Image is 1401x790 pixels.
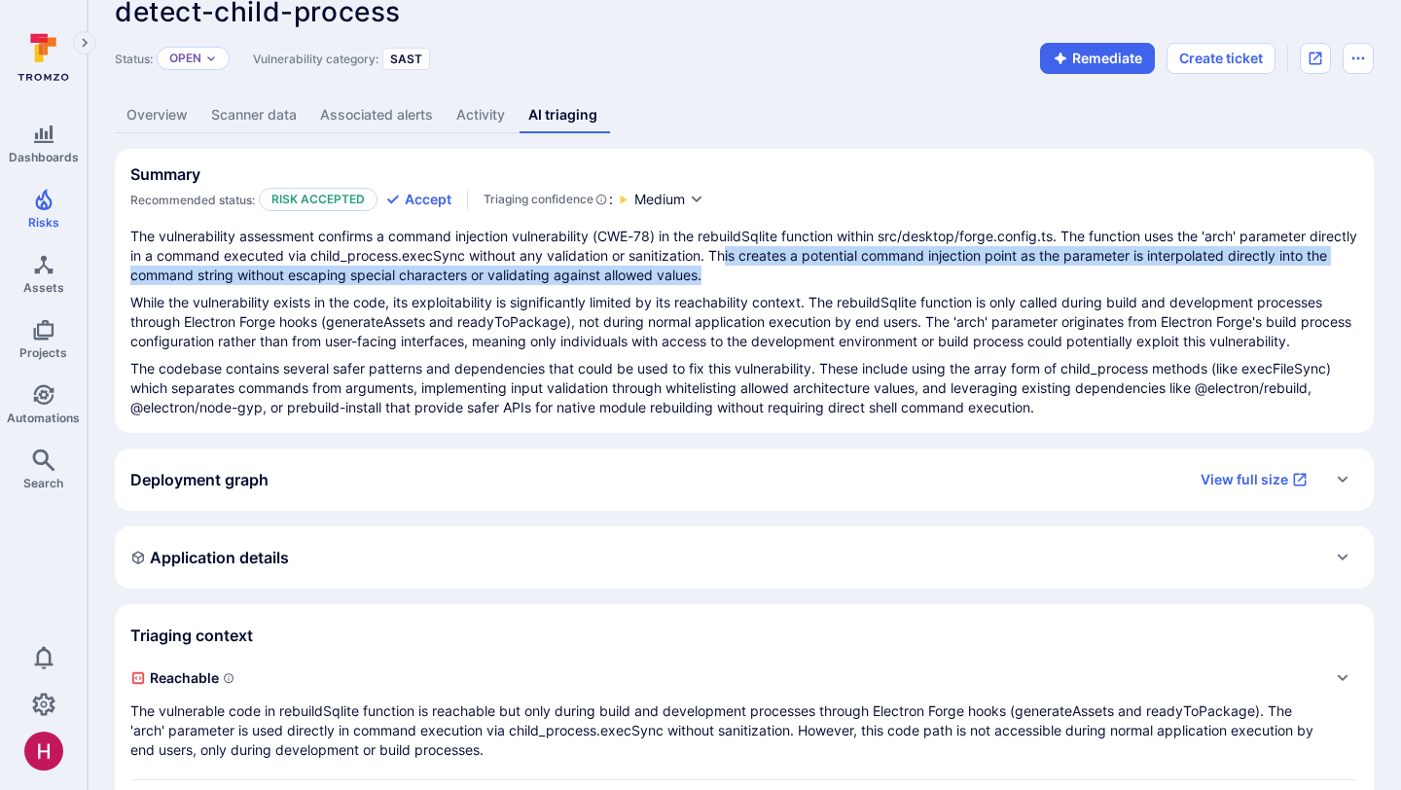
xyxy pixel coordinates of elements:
[130,293,1358,351] p: While the vulnerability exists in the code, its exploitability is significantly limited by its re...
[23,280,64,295] span: Assets
[253,52,378,66] span: Vulnerability category:
[7,411,80,425] span: Automations
[130,548,289,567] h2: Application details
[73,31,96,54] button: Expand navigation menu
[382,48,430,70] div: SAST
[130,359,1358,417] p: The codebase contains several safer patterns and dependencies that could be used to fix this vuln...
[115,449,1374,511] div: Expand
[385,190,451,209] button: Accept
[130,193,255,207] span: Recommended status:
[130,663,1319,694] span: Reachable
[445,97,517,133] a: Activity
[28,215,59,230] span: Risks
[199,97,308,133] a: Scanner data
[24,732,63,771] div: Harshil Parikh
[115,97,199,133] a: Overview
[517,97,609,133] a: AI triaging
[1040,43,1155,74] button: Remediate
[595,190,607,209] svg: AI Triaging Agent self-evaluates the confidence behind recommended status based on the depth and ...
[1343,43,1374,74] button: Options menu
[130,470,269,489] h2: Deployment graph
[1300,43,1331,74] div: Open original issue
[115,52,153,66] span: Status:
[205,53,217,64] button: Expand dropdown
[130,164,200,184] h2: Summary
[634,190,704,210] button: Medium
[130,227,1358,285] p: The vulnerability assessment confirms a command injection vulnerability (CWE-78) in the rebuildSq...
[115,97,1374,133] div: Vulnerability tabs
[223,672,234,684] svg: Indicates if a vulnerability code, component, function or a library can actually be reached or in...
[484,190,613,209] div: :
[115,526,1374,589] div: Expand
[259,188,377,211] p: Risk accepted
[9,150,79,164] span: Dashboards
[19,345,67,360] span: Projects
[169,51,201,66] button: Open
[23,476,63,490] span: Search
[308,97,445,133] a: Associated alerts
[484,190,593,209] span: Triaging confidence
[130,663,1358,760] div: Expand
[634,190,685,209] span: Medium
[1167,43,1275,74] button: Create ticket
[78,35,91,52] i: Expand navigation menu
[130,626,253,645] h2: Triaging context
[130,701,1319,760] p: The vulnerable code in rebuildSqlite function is reachable but only during build and development ...
[1189,464,1319,495] a: View full size
[24,732,63,771] img: ACg8ocKzQzwPSwOZT_k9C736TfcBpCStqIZdMR9gXOhJgTaH9y_tsw=s96-c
